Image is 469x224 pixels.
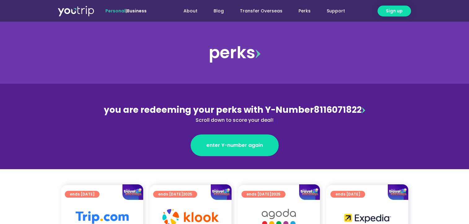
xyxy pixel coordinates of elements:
a: About [175,5,206,17]
div: 8116071822 [100,103,369,124]
a: enter Y-number again [191,134,279,156]
a: Perks [290,5,319,17]
a: Business [127,8,147,14]
span: Personal [105,8,126,14]
a: Support [319,5,353,17]
span: enter Y-number again [206,142,263,149]
span: | [105,8,147,14]
a: Blog [206,5,232,17]
div: Scroll down to score your deal! [100,116,369,124]
a: Sign up [378,6,411,16]
a: Transfer Overseas [232,5,290,17]
span: you are redeeming your perks with Y-Number [104,104,314,116]
nav: Menu [163,5,353,17]
span: Sign up [386,8,403,14]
